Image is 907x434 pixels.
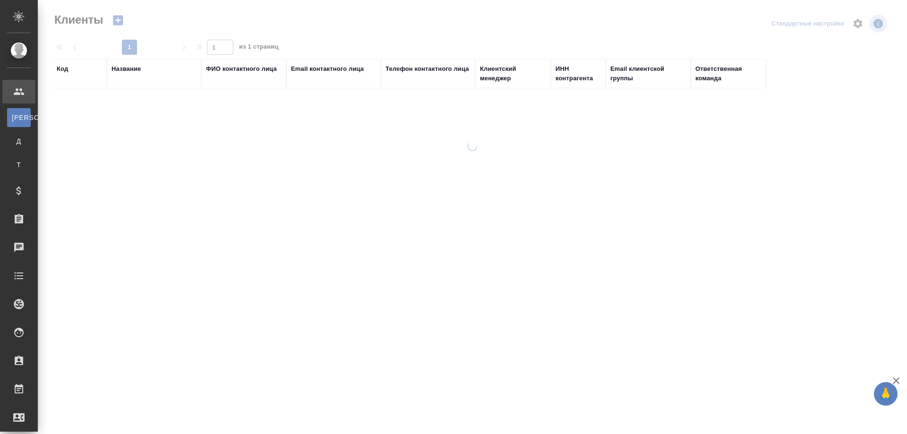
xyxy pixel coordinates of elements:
[610,64,686,83] div: Email клиентской группы
[878,384,894,404] span: 🙏
[57,64,68,74] div: Код
[7,108,31,127] a: [PERSON_NAME]
[385,64,469,74] div: Телефон контактного лица
[7,132,31,151] a: Д
[695,64,762,83] div: Ответственная команда
[556,64,601,83] div: ИНН контрагента
[111,64,141,74] div: Название
[7,155,31,174] a: Т
[12,113,26,122] span: [PERSON_NAME]
[874,382,898,406] button: 🙏
[12,160,26,170] span: Т
[480,64,546,83] div: Клиентский менеджер
[291,64,364,74] div: Email контактного лица
[206,64,277,74] div: ФИО контактного лица
[12,136,26,146] span: Д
